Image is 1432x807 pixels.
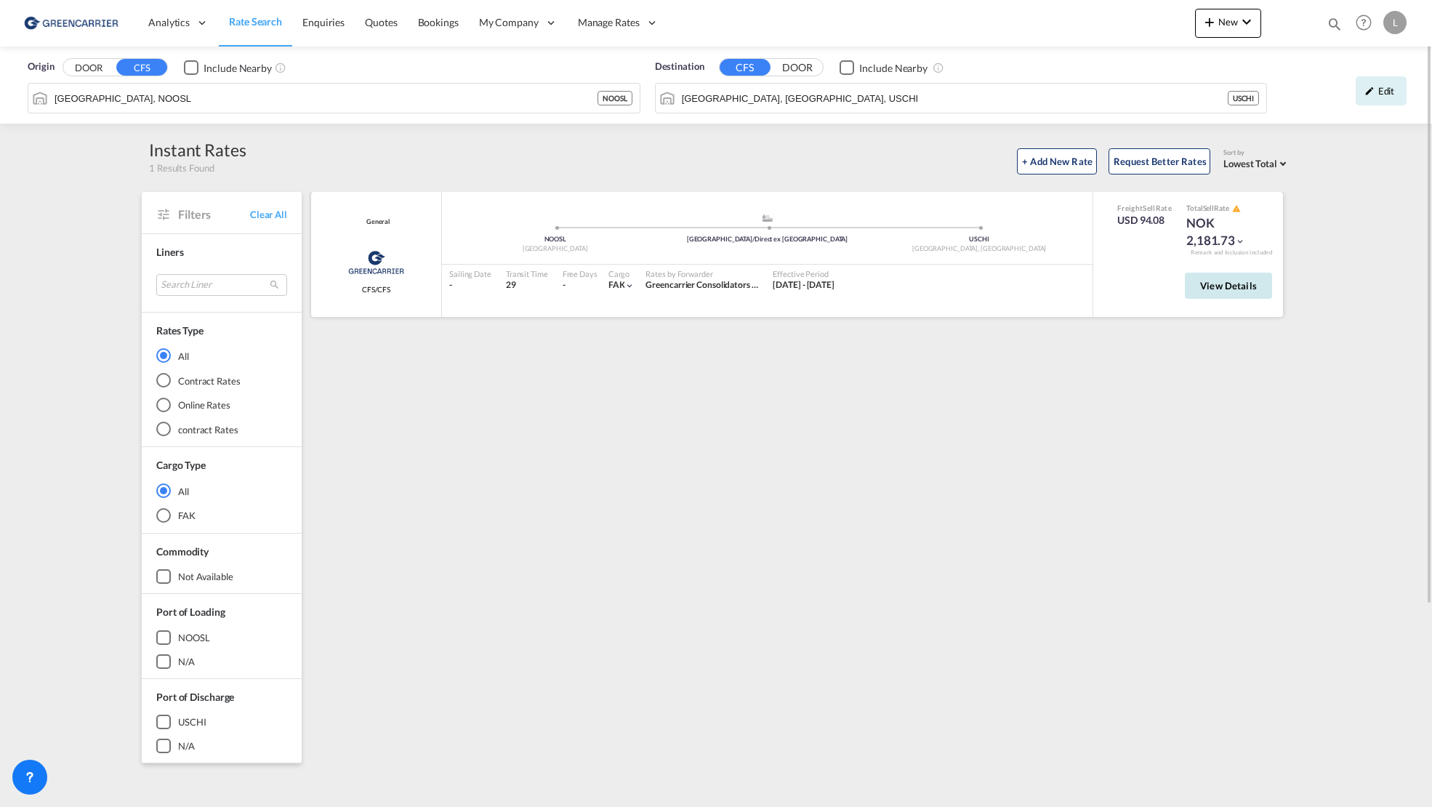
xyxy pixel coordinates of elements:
[178,570,233,583] div: not available
[1327,16,1343,38] div: icon-magnify
[1228,91,1260,105] div: USCHI
[759,214,776,222] md-icon: assets/icons/custom/ship-fill.svg
[229,15,282,28] span: Rate Search
[859,61,928,76] div: Include Nearby
[645,268,758,279] div: Rates by Forwarder
[1351,10,1376,35] span: Help
[1223,158,1277,169] span: Lowest Total
[773,268,834,279] div: Effective Period
[156,630,287,645] md-checkbox: NOOSL
[1238,13,1255,31] md-icon: icon-chevron-down
[156,739,287,753] md-checkbox: N/A
[156,348,287,363] md-radio-button: All
[772,60,823,76] button: DOOR
[773,279,834,292] div: 01 Sep 2025 - 30 Sep 2025
[1117,213,1172,228] div: USD 94.08
[1383,11,1407,34] div: L
[178,206,250,222] span: Filters
[55,87,598,109] input: Search by Port
[178,631,210,644] div: NOOSL
[655,60,704,74] span: Destination
[178,739,195,752] div: N/A
[1017,148,1097,174] button: + Add New Rate
[156,398,287,412] md-radio-button: Online Rates
[1223,148,1290,158] div: Sort by
[563,268,598,279] div: Free Days
[28,60,54,74] span: Origin
[156,422,287,437] md-radio-button: contract Rates
[156,458,206,473] div: Cargo Type
[156,324,204,338] div: Rates Type
[178,715,206,728] div: USCHI
[1109,148,1210,174] button: Request Better Rates
[598,91,632,105] div: NOOSL
[149,161,214,174] span: 1 Results Found
[1186,203,1259,214] div: Total Rate
[1351,10,1383,36] div: Help
[506,268,548,279] div: Transit Time
[363,217,390,227] span: General
[363,217,390,227] div: Contract / Rate Agreement / Tariff / Spot Pricing Reference Number: General
[1117,203,1172,213] div: Freight Rate
[933,62,944,73] md-icon: Unchecked: Ignores neighbouring ports when fetching rates.Checked : Includes neighbouring ports w...
[873,235,1085,244] div: USCHI
[578,15,640,30] span: Manage Rates
[1180,249,1283,257] div: Remark and Inclusion included
[116,59,167,76] button: CFS
[608,279,625,290] span: FAK
[156,373,287,388] md-radio-button: Contract Rates
[250,208,287,221] span: Clear All
[156,715,287,729] md-checkbox: USCHI
[720,59,771,76] button: CFS
[156,691,234,703] span: Port of Discharge
[63,60,114,76] button: DOOR
[773,279,834,290] span: [DATE] - [DATE]
[608,268,635,279] div: Cargo
[1200,280,1257,292] span: View Details
[204,61,272,76] div: Include Nearby
[1223,154,1290,171] md-select: Select: Lowest Total
[28,84,640,113] md-input-container: Oslo, NOOSL
[1143,204,1155,212] span: Sell
[1201,13,1218,31] md-icon: icon-plus 400-fg
[365,16,397,28] span: Quotes
[1232,204,1241,213] md-icon: icon-alert
[156,246,183,258] span: Liners
[156,483,287,498] md-radio-button: All
[22,7,120,39] img: e39c37208afe11efa9cb1d7a6ea7d6f5.png
[1364,86,1375,96] md-icon: icon-pencil
[449,244,661,254] div: [GEOGRAPHIC_DATA]
[1356,76,1407,105] div: icon-pencilEdit
[1185,273,1272,299] button: View Details
[418,16,459,28] span: Bookings
[1195,9,1261,38] button: icon-plus 400-fgNewicon-chevron-down
[184,60,272,75] md-checkbox: Checkbox No Ink
[479,15,539,30] span: My Company
[1186,214,1259,249] div: NOK 2,181.73
[156,508,287,523] md-radio-button: FAK
[1327,16,1343,32] md-icon: icon-magnify
[449,235,661,244] div: NOOSL
[624,281,635,291] md-icon: icon-chevron-down
[449,279,491,292] div: -
[156,654,287,669] md-checkbox: N/A
[656,84,1267,113] md-input-container: Chicago, IL, USCHI
[148,15,190,30] span: Analytics
[1235,236,1245,246] md-icon: icon-chevron-down
[1203,204,1215,212] span: Sell
[362,284,390,294] span: CFS/CFS
[149,138,246,161] div: Instant Rates
[344,244,409,281] img: Greencarrier Consolidators
[682,87,1228,109] input: Search by Port
[840,60,928,75] md-checkbox: Checkbox No Ink
[645,279,847,290] span: Greencarrier Consolidators ([GEOGRAPHIC_DATA])
[645,279,758,292] div: Greencarrier Consolidators (Norway)
[1201,16,1255,28] span: New
[661,235,874,244] div: [GEOGRAPHIC_DATA]/Direct ex [GEOGRAPHIC_DATA]
[275,62,286,73] md-icon: Unchecked: Ignores neighbouring ports when fetching rates.Checked : Includes neighbouring ports w...
[449,268,491,279] div: Sailing Date
[506,279,548,292] div: 29
[156,545,209,558] span: Commodity
[563,279,566,292] div: -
